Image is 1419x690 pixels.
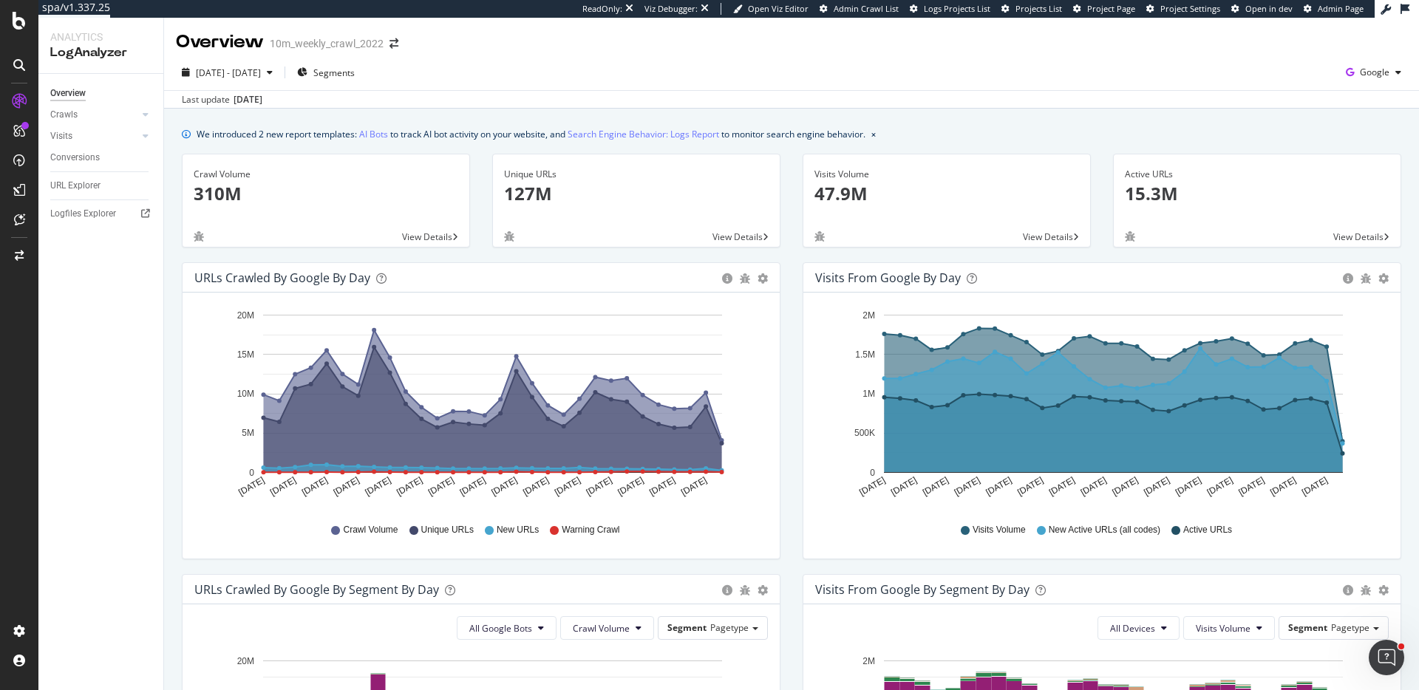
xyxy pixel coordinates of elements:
text: [DATE] [395,475,424,498]
a: Projects List [1001,3,1062,15]
span: Project Settings [1160,3,1220,14]
a: URL Explorer [50,178,153,194]
div: gear [1378,273,1389,284]
div: URL Explorer [50,178,101,194]
div: gear [1378,585,1389,595]
button: Visits Volume [1183,616,1275,640]
div: circle-info [1343,585,1353,595]
span: View Details [712,230,763,243]
div: circle-info [722,585,732,595]
button: [DATE] - [DATE] [176,61,279,84]
text: [DATE] [553,475,582,498]
a: Open in dev [1231,3,1293,15]
p: 47.9M [814,181,1079,206]
span: Active URLs [1183,524,1232,536]
button: Crawl Volume [560,616,654,640]
svg: A chart. [194,304,768,510]
text: [DATE] [1300,475,1330,498]
div: Crawl Volume [194,168,458,181]
text: 1.5M [855,349,875,360]
text: 2M [862,656,875,666]
div: bug [740,273,750,284]
span: New URLs [497,524,539,536]
a: Crawls [50,107,138,123]
text: [DATE] [426,475,456,498]
div: 10m_weekly_crawl_2022 [270,36,384,51]
div: Viz Debugger: [644,3,698,15]
span: Open Viz Editor [748,3,809,14]
text: [DATE] [1079,475,1109,498]
p: 310M [194,181,458,206]
text: [DATE] [489,475,519,498]
span: Warning Crawl [562,524,619,536]
span: View Details [1023,230,1073,243]
text: [DATE] [984,475,1013,498]
div: bug [1361,273,1371,284]
text: 10M [237,389,254,399]
a: Overview [50,86,153,101]
div: circle-info [1343,273,1353,284]
button: Google [1340,61,1407,84]
a: Open Viz Editor [733,3,809,15]
a: Conversions [50,150,153,165]
span: Open in dev [1245,3,1293,14]
text: [DATE] [1268,475,1298,498]
div: bug [740,585,750,595]
svg: A chart. [815,304,1389,510]
text: [DATE] [921,475,950,498]
div: Logfiles Explorer [50,206,116,222]
text: 5M [242,428,254,439]
div: URLs Crawled by Google By Segment By Day [194,582,439,597]
span: [DATE] - [DATE] [196,66,261,79]
a: AI Bots [359,126,388,142]
a: Visits [50,129,138,144]
text: [DATE] [616,475,645,498]
div: Visits Volume [814,168,1079,181]
text: [DATE] [300,475,330,498]
span: Project Page [1087,3,1135,14]
div: Conversions [50,150,100,165]
div: gear [758,585,768,595]
span: Visits Volume [973,524,1026,536]
div: URLs Crawled by Google by day [194,270,370,285]
span: View Details [1333,230,1384,243]
text: 20M [237,310,254,321]
div: arrow-right-arrow-left [389,38,398,49]
text: [DATE] [647,475,677,498]
a: Logfiles Explorer [50,206,153,222]
text: [DATE] [857,475,887,498]
span: Google [1360,66,1389,78]
div: Overview [50,86,86,101]
text: 20M [237,656,254,666]
a: Project Page [1073,3,1135,15]
span: New Active URLs (all codes) [1049,524,1160,536]
text: [DATE] [521,475,551,498]
text: [DATE] [1236,475,1266,498]
text: 0 [870,468,875,478]
div: bug [1361,585,1371,595]
div: ReadOnly: [582,3,622,15]
span: Pagetype [710,621,749,634]
div: We introduced 2 new report templates: to track AI bot activity on your website, and to monitor se... [197,126,865,142]
div: Active URLs [1125,168,1389,181]
button: close banner [868,123,879,145]
div: Visits from Google by day [815,270,961,285]
text: 0 [249,468,254,478]
button: All Google Bots [457,616,557,640]
div: [DATE] [234,93,262,106]
text: [DATE] [1047,475,1077,498]
span: Admin Page [1318,3,1364,14]
button: All Devices [1098,616,1180,640]
text: [DATE] [679,475,709,498]
text: [DATE] [1110,475,1140,498]
div: Analytics [50,30,152,44]
text: 15M [237,349,254,360]
text: [DATE] [332,475,361,498]
span: Logs Projects List [924,3,990,14]
a: Admin Page [1304,3,1364,15]
text: 1M [862,389,875,399]
text: [DATE] [458,475,488,498]
text: [DATE] [1205,475,1235,498]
